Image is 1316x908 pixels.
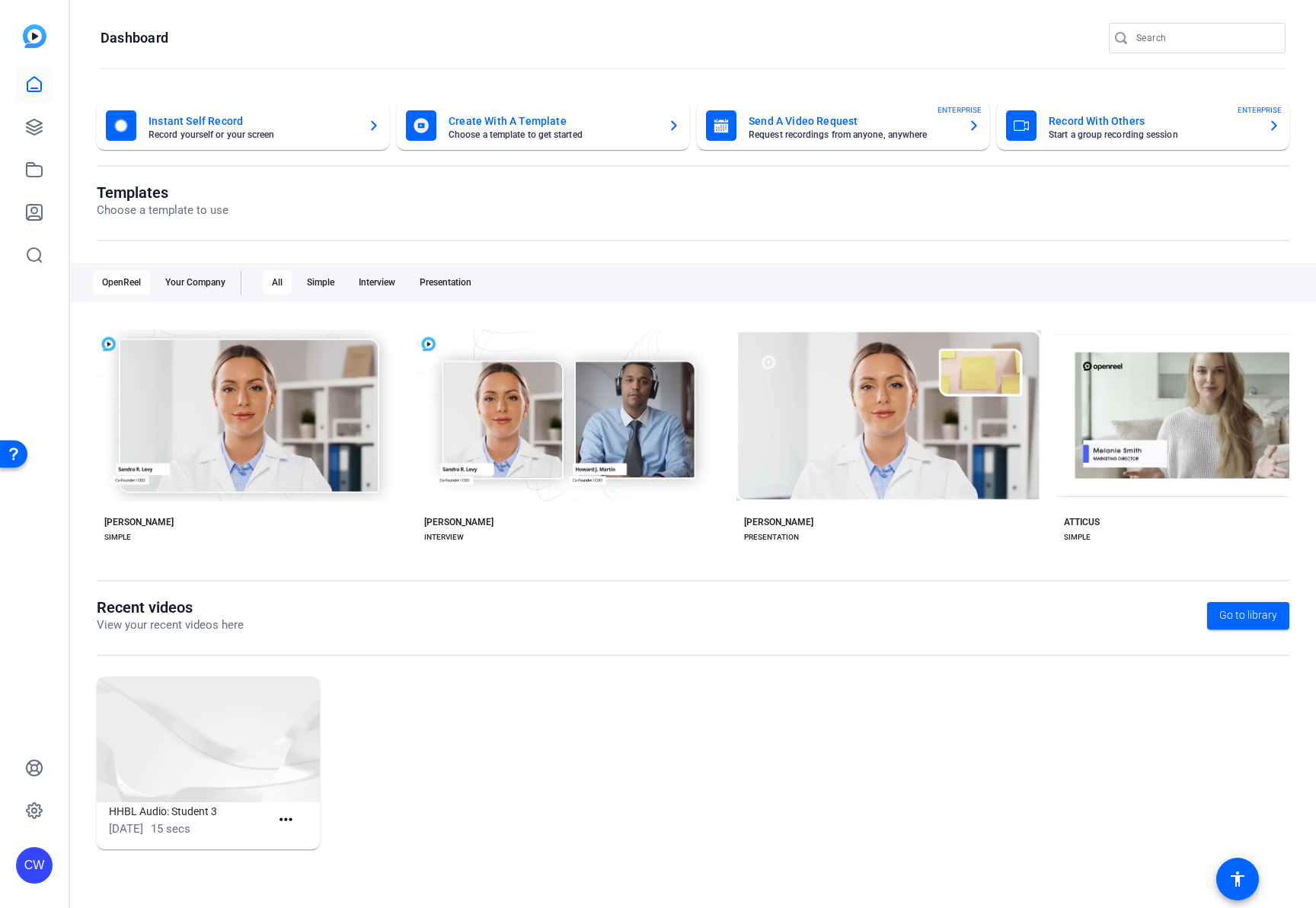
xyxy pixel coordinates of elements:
div: Interview [350,270,404,295]
p: Choose a template to use [97,202,228,219]
mat-icon: more_horiz [276,811,295,830]
mat-card-subtitle: Choose a template to get started [449,130,656,139]
div: Simple [298,270,343,295]
button: Record With OthersStart a group recording sessionENTERPRISE [997,101,1289,150]
span: ENTERPRISE [1238,104,1282,116]
button: Instant Self RecordRecord yourself or your screen [97,101,389,150]
mat-icon: accessibility [1228,870,1247,888]
div: CW [16,847,53,884]
mat-card-title: Send A Video Request [749,112,956,130]
div: OpenReel [93,270,150,295]
p: View your recent videos here [97,616,244,634]
mat-card-subtitle: Request recordings from anyone, anywhere [749,130,956,139]
img: HHBL Audio: Student 3 [97,677,320,802]
span: 15 secs [151,822,190,836]
div: ATTICUS [1064,516,1100,528]
h1: Dashboard [101,29,168,47]
div: PRESENTATION [744,531,799,543]
div: [PERSON_NAME] [424,516,493,528]
span: [DATE] [109,822,143,836]
div: INTERVIEW [424,531,464,543]
button: Create With A TemplateChoose a template to get started [397,101,689,150]
div: All [263,270,292,295]
h1: Templates [97,183,228,202]
mat-card-subtitle: Start a group recording session [1049,130,1256,139]
input: Search [1136,29,1273,47]
div: [PERSON_NAME] [744,516,813,528]
a: Go to library [1207,602,1289,629]
span: ENTERPRISE [937,104,982,116]
mat-card-title: Record With Others [1049,112,1256,130]
div: Your Company [156,270,235,295]
div: Presentation [410,270,481,295]
button: Send A Video RequestRequest recordings from anyone, anywhereENTERPRISE [697,101,989,150]
h1: Recent videos [97,598,244,616]
span: Go to library [1219,607,1277,623]
mat-card-title: Create With A Template [449,112,656,130]
h1: HHBL Audio: Student 3 [109,802,270,820]
div: SIMPLE [104,531,131,543]
div: [PERSON_NAME] [104,516,174,528]
div: SIMPLE [1064,531,1091,543]
mat-card-subtitle: Record yourself or your screen [149,130,356,139]
mat-card-title: Instant Self Record [149,112,356,130]
img: blue-gradient.svg [23,24,46,48]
